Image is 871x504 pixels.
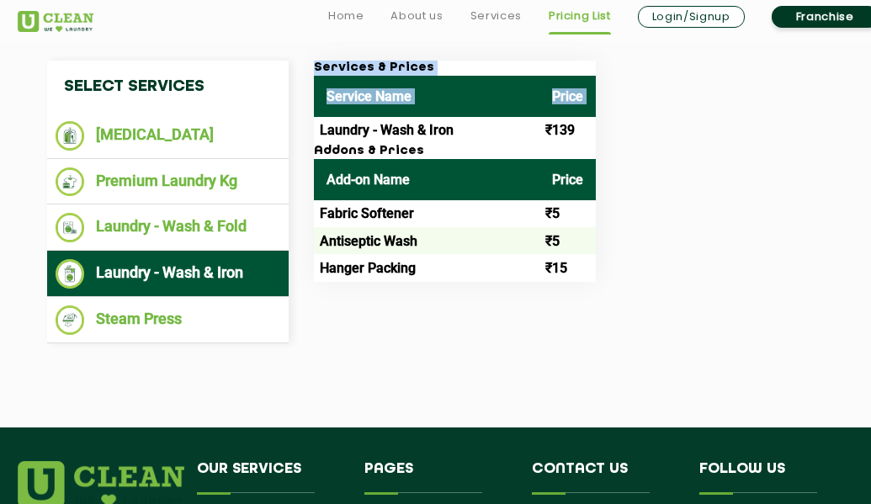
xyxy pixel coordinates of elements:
h3: Addons & Prices [314,144,596,159]
a: About us [390,6,443,26]
li: Premium Laundry Kg [56,167,281,197]
li: [MEDICAL_DATA] [56,121,281,151]
img: Premium Laundry Kg [56,167,85,197]
a: Login/Signup [638,6,745,28]
th: Price [539,76,596,117]
td: ₹5 [539,227,596,254]
img: Dry Cleaning [56,121,85,151]
td: ₹5 [539,200,596,227]
a: Services [470,6,522,26]
td: Laundry - Wash & Iron [314,117,539,144]
td: Antiseptic Wash [314,227,539,254]
img: Laundry - Wash & Iron [56,259,85,289]
th: Service Name [314,76,539,117]
img: UClean Laundry and Dry Cleaning [18,11,93,32]
img: Steam Press [56,305,85,335]
h4: Pages [364,461,507,493]
a: Pricing List [549,6,611,26]
th: Add-on Name [314,159,539,200]
th: Price [539,159,596,200]
li: Laundry - Wash & Fold [56,213,281,242]
li: Laundry - Wash & Iron [56,259,281,289]
li: Steam Press [56,305,281,335]
h3: Services & Prices [314,61,596,76]
td: ₹15 [539,254,596,281]
h4: Our Services [197,461,339,493]
td: ₹139 [539,117,596,144]
h4: Select Services [47,61,289,113]
img: Laundry - Wash & Fold [56,213,85,242]
h4: Follow us [699,461,854,493]
td: Hanger Packing [314,254,539,281]
h4: Contact us [532,461,674,493]
a: Home [328,6,364,26]
td: Fabric Softener [314,200,539,227]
